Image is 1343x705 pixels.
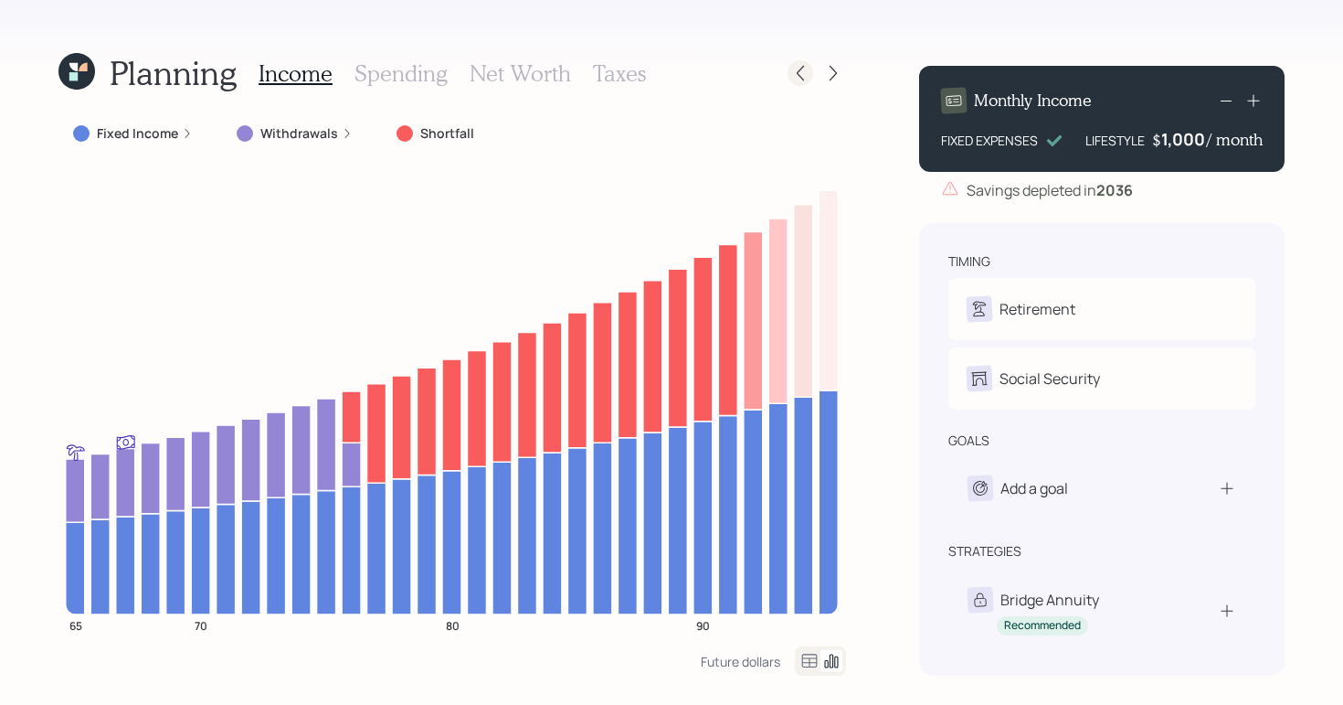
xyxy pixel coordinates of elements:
[1000,589,1099,611] div: Bridge Annuity
[1004,618,1081,634] div: Recommended
[1085,131,1145,150] div: LIFESTYLE
[948,432,989,450] div: goals
[110,53,237,92] h1: Planning
[259,60,333,87] h3: Income
[999,298,1075,320] div: Retirement
[1161,128,1207,150] div: 1,000
[701,653,780,670] div: Future dollars
[470,60,571,87] h3: Net Worth
[941,131,1038,150] div: FIXED EXPENSES
[974,91,1092,111] h4: Monthly Income
[593,60,646,87] h3: Taxes
[1096,180,1133,200] b: 2036
[195,617,207,633] tspan: 70
[1152,130,1161,150] h4: $
[948,542,1021,561] div: strategies
[420,124,474,143] label: Shortfall
[696,617,710,633] tspan: 90
[1000,477,1068,499] div: Add a goal
[69,617,82,633] tspan: 65
[97,124,178,143] label: Fixed Income
[948,252,990,271] div: timing
[967,179,1133,201] div: Savings depleted in
[1207,130,1263,150] h4: / month
[260,124,338,143] label: Withdrawals
[354,60,448,87] h3: Spending
[446,617,460,633] tspan: 80
[999,368,1100,390] div: Social Security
